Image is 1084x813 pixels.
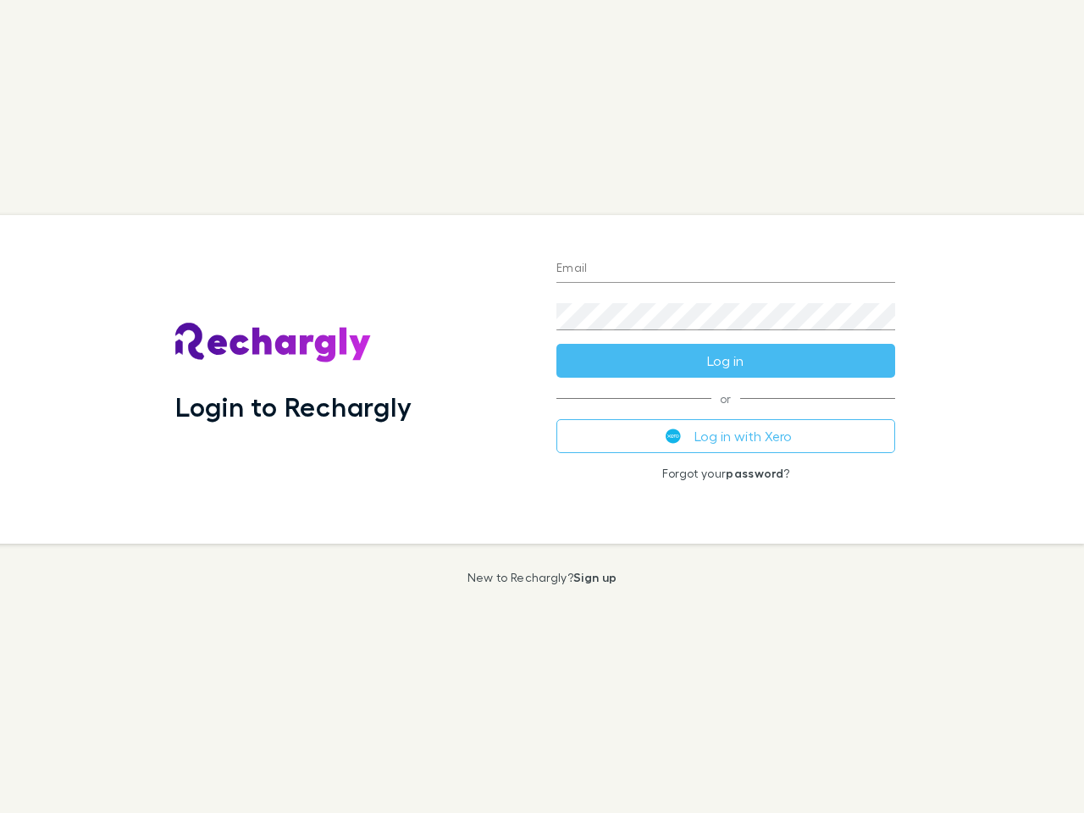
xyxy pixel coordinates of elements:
button: Log in with Xero [556,419,895,453]
a: Sign up [573,570,617,584]
span: or [556,398,895,399]
img: Xero's logo [666,429,681,444]
img: Rechargly's Logo [175,323,372,363]
a: password [726,466,783,480]
p: Forgot your ? [556,467,895,480]
button: Log in [556,344,895,378]
p: New to Rechargly? [467,571,617,584]
h1: Login to Rechargly [175,390,412,423]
